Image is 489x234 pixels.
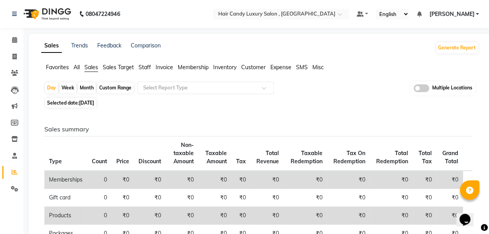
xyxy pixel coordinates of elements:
td: ₹0 [112,207,134,225]
span: Sales [84,64,98,71]
div: Month [78,82,96,93]
div: Custom Range [97,82,133,93]
td: Memberships [44,171,87,189]
td: Gift card [44,189,87,207]
td: ₹0 [166,189,198,207]
span: Discount [138,158,161,165]
td: ₹0 [436,207,463,225]
td: ₹0 [250,171,284,189]
img: logo [20,3,73,25]
span: Non-taxable Amount [174,141,194,165]
td: ₹0 [231,189,250,207]
span: Favorites [46,64,69,71]
span: Grand Total [442,150,458,165]
td: ₹0 [198,171,231,189]
span: Taxable Amount [205,150,226,165]
span: Customer [241,64,266,71]
td: ₹0 [370,207,413,225]
span: Tax [236,158,245,165]
span: Total Tax [418,150,431,165]
td: 0 [87,189,112,207]
button: Generate Report [436,42,478,53]
span: SMS [296,64,308,71]
span: Selected date: [45,98,96,108]
span: Type [49,158,62,165]
td: ₹0 [327,189,370,207]
td: ₹0 [166,207,198,225]
span: Misc [312,64,324,71]
span: Expense [270,64,291,71]
span: Invoice [156,64,173,71]
td: ₹0 [231,171,250,189]
td: ₹0 [370,189,413,207]
td: ₹0 [436,189,463,207]
a: Feedback [97,42,121,49]
a: Trends [71,42,88,49]
td: ₹0 [436,171,463,189]
span: Inventory [213,64,237,71]
td: ₹0 [134,207,166,225]
td: ₹0 [327,171,370,189]
td: ₹0 [112,171,134,189]
td: ₹0 [134,189,166,207]
td: ₹0 [198,189,231,207]
td: 0 [87,207,112,225]
td: ₹0 [370,171,413,189]
td: ₹0 [413,171,436,189]
td: ₹0 [112,189,134,207]
td: ₹0 [198,207,231,225]
td: ₹0 [231,207,250,225]
span: Staff [138,64,151,71]
td: Products [44,207,87,225]
td: ₹0 [250,189,284,207]
span: Price [116,158,129,165]
a: Comparison [131,42,161,49]
span: Multiple Locations [432,84,472,92]
span: Sales Target [103,64,134,71]
td: ₹0 [166,171,198,189]
td: ₹0 [284,189,327,207]
td: ₹0 [413,189,436,207]
td: ₹0 [284,207,327,225]
span: Count [92,158,107,165]
span: Total Revenue [256,150,279,165]
td: ₹0 [413,207,436,225]
iframe: chat widget [456,203,481,226]
span: Tax On Redemption [333,150,365,165]
b: 08047224946 [86,3,120,25]
a: Sales [41,39,62,53]
td: ₹0 [250,207,284,225]
div: Week [60,82,76,93]
td: 0 [87,171,112,189]
span: Taxable Redemption [290,150,322,165]
div: Day [45,82,58,93]
h6: Sales summary [44,126,472,133]
span: Membership [178,64,209,71]
td: ₹0 [134,171,166,189]
td: ₹0 [327,207,370,225]
span: [DATE] [79,100,94,106]
span: [PERSON_NAME] [429,10,474,18]
span: All [74,64,80,71]
td: ₹0 [284,171,327,189]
